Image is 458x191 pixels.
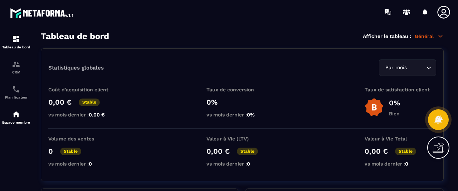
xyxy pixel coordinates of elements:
[2,105,30,130] a: automationsautomationsEspace membre
[48,136,120,142] p: Volume des ventes
[389,111,400,116] p: Bien
[2,80,30,105] a: schedulerschedulerPlanificateur
[389,99,400,107] p: 0%
[48,98,72,106] p: 0,00 €
[206,98,278,106] p: 0%
[89,112,105,118] span: 0,00 €
[365,161,436,167] p: vs mois dernier :
[247,161,250,167] span: 0
[405,161,408,167] span: 0
[2,120,30,124] p: Espace membre
[206,136,278,142] p: Valeur à Vie (LTV)
[2,70,30,74] p: CRM
[365,87,436,92] p: Taux de satisfaction client
[363,33,411,39] p: Afficher le tableau :
[48,161,120,167] p: vs mois dernier :
[60,148,81,155] p: Stable
[206,112,278,118] p: vs mois dernier :
[408,64,424,72] input: Search for option
[41,31,109,41] h3: Tableau de bord
[206,147,230,156] p: 0,00 €
[2,95,30,99] p: Planificateur
[12,85,20,94] img: scheduler
[365,147,388,156] p: 0,00 €
[48,147,53,156] p: 0
[395,148,416,155] p: Stable
[365,98,384,117] img: b-badge-o.b3b20ee6.svg
[12,35,20,43] img: formation
[12,110,20,119] img: automations
[206,161,278,167] p: vs mois dernier :
[247,112,255,118] span: 0%
[2,45,30,49] p: Tableau de bord
[379,59,436,76] div: Search for option
[79,99,100,106] p: Stable
[365,136,436,142] p: Valeur à Vie Total
[415,33,444,39] p: Général
[2,54,30,80] a: formationformationCRM
[206,87,278,92] p: Taux de conversion
[384,64,408,72] span: Par mois
[2,29,30,54] a: formationformationTableau de bord
[48,112,120,118] p: vs mois dernier :
[10,6,74,19] img: logo
[12,60,20,68] img: formation
[237,148,258,155] p: Stable
[89,161,92,167] span: 0
[48,87,120,92] p: Coût d'acquisition client
[48,65,104,71] p: Statistiques globales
